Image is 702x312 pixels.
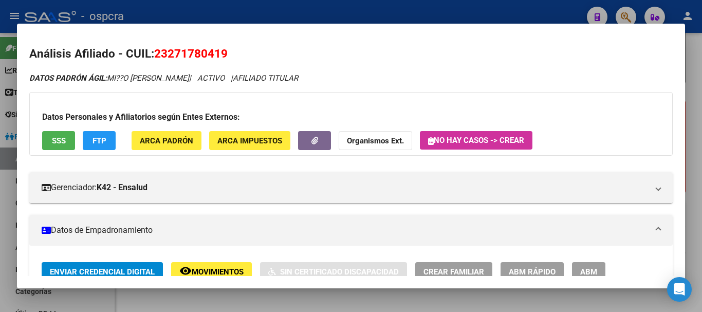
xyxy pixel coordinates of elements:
[209,131,290,150] button: ARCA Impuestos
[97,181,147,194] strong: K42 - Ensalud
[50,267,155,277] span: Enviar Credencial Digital
[347,136,404,145] strong: Organismos Ext.
[42,262,163,281] button: Enviar Credencial Digital
[29,74,298,83] i: | ACTIVO |
[42,224,648,236] mat-panel-title: Datos de Empadronamiento
[42,131,75,150] button: SSS
[42,111,660,123] h3: Datos Personales y Afiliatorios según Entes Externos:
[29,172,673,203] mat-expansion-panel-header: Gerenciador:K42 - Ensalud
[423,267,484,277] span: Crear Familiar
[420,131,532,150] button: No hay casos -> Crear
[29,45,673,63] h2: Análisis Afiliado - CUIL:
[580,267,597,277] span: ABM
[501,262,564,281] button: ABM Rápido
[29,215,673,246] mat-expansion-panel-header: Datos de Empadronamiento
[339,131,412,150] button: Organismos Ext.
[428,136,524,145] span: No hay casos -> Crear
[29,74,107,83] strong: DATOS PADRÓN ÁGIL:
[29,74,189,83] span: MI??O [PERSON_NAME]
[415,262,492,281] button: Crear Familiar
[93,136,106,145] span: FTP
[509,267,556,277] span: ABM Rápido
[233,74,298,83] span: AFILIADO TITULAR
[154,47,228,60] span: 23271780419
[217,136,282,145] span: ARCA Impuestos
[52,136,66,145] span: SSS
[132,131,201,150] button: ARCA Padrón
[179,265,192,277] mat-icon: remove_red_eye
[667,277,692,302] div: Open Intercom Messenger
[192,267,244,277] span: Movimientos
[280,267,399,277] span: Sin Certificado Discapacidad
[572,262,605,281] button: ABM
[260,262,407,281] button: Sin Certificado Discapacidad
[140,136,193,145] span: ARCA Padrón
[42,181,648,194] mat-panel-title: Gerenciador:
[171,262,252,281] button: Movimientos
[83,131,116,150] button: FTP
